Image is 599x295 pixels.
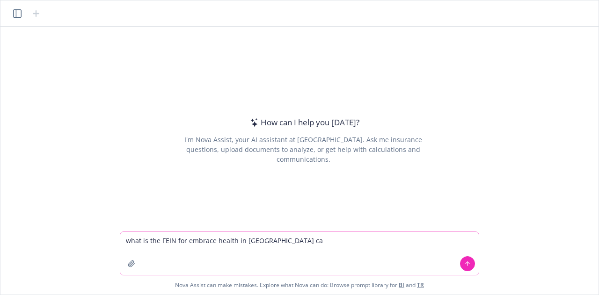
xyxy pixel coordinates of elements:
[399,281,404,289] a: BI
[175,275,424,295] span: Nova Assist can make mistakes. Explore what Nova can do: Browse prompt library for and
[417,281,424,289] a: TR
[171,135,435,164] div: I'm Nova Assist, your AI assistant at [GEOGRAPHIC_DATA]. Ask me insurance questions, upload docum...
[248,116,359,129] div: How can I help you [DATE]?
[120,232,479,275] textarea: what is the FEIN for embrace health in [GEOGRAPHIC_DATA] ca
